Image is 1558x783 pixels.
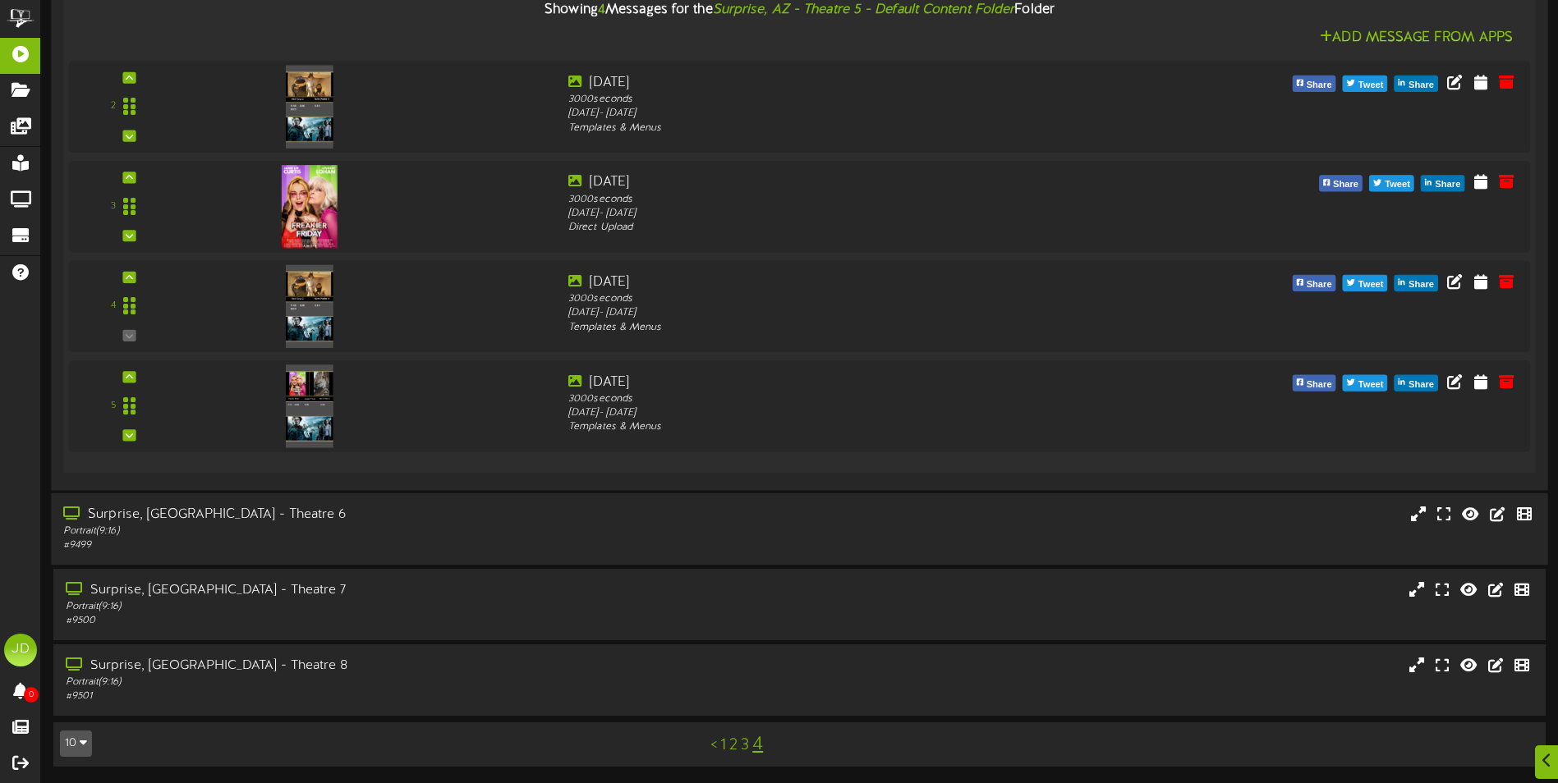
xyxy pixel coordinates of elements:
[568,207,1152,221] div: [DATE] - [DATE]
[1395,76,1438,92] button: Share
[66,600,663,614] div: Portrait ( 9:16 )
[720,736,726,754] a: 1
[1343,374,1388,391] button: Tweet
[568,221,1152,235] div: Direct Upload
[568,306,1152,320] div: [DATE] - [DATE]
[1303,375,1335,393] span: Share
[1432,176,1464,194] span: Share
[1303,276,1335,294] span: Share
[1395,374,1438,391] button: Share
[1292,275,1335,291] button: Share
[568,406,1152,420] div: [DATE] - [DATE]
[286,364,333,447] img: f1689c04-10b3-46d7-b4f0-2c93b0c643f0.png
[4,634,37,666] div: JD
[1405,375,1437,393] span: Share
[598,2,605,17] span: 4
[286,264,333,347] img: 57a373dd-31c7-4f71-934c-1502ba7bf827.png
[66,614,663,628] div: # 9500
[1315,28,1518,48] button: Add Message From Apps
[568,320,1152,334] div: Templates & Menus
[1355,375,1387,393] span: Tweet
[282,165,338,248] img: db4dd9f4-5e1e-438f-b01b-fd748a645c55.jpg
[63,506,662,524] div: Surprise, [GEOGRAPHIC_DATA] - Theatre 6
[1355,276,1387,294] span: Tweet
[1343,76,1388,92] button: Tweet
[568,173,1152,192] div: [DATE]
[1421,175,1464,191] button: Share
[1405,76,1437,94] span: Share
[1303,76,1335,94] span: Share
[710,736,717,754] a: <
[568,107,1152,121] div: [DATE] - [DATE]
[1343,275,1388,291] button: Tweet
[568,121,1152,135] div: Templates & Menus
[1395,275,1438,291] button: Share
[568,273,1152,292] div: [DATE]
[568,73,1152,92] div: [DATE]
[568,373,1152,391] div: [DATE]
[66,675,663,689] div: Portrait ( 9:16 )
[1381,176,1413,194] span: Tweet
[568,420,1152,434] div: Templates & Menus
[568,93,1152,107] div: 3000 seconds
[1355,76,1387,94] span: Tweet
[66,689,663,703] div: # 9501
[60,730,92,757] button: 10
[1292,76,1335,92] button: Share
[1369,175,1414,191] button: Tweet
[286,65,333,148] img: 79c5ad7f-7936-40a2-be92-2fe603a7b1ff.png
[713,2,1015,17] i: Surprise, AZ - Theatre 5 - Default Content Folder
[568,292,1152,306] div: 3000 seconds
[1330,176,1362,194] span: Share
[741,736,749,754] a: 3
[568,192,1152,206] div: 3000 seconds
[1292,374,1335,391] button: Share
[1319,175,1363,191] button: Share
[63,538,662,552] div: # 9499
[752,734,763,755] a: 4
[24,687,39,703] span: 0
[568,391,1152,405] div: 3000 seconds
[1405,276,1437,294] span: Share
[66,657,663,675] div: Surprise, [GEOGRAPHIC_DATA] - Theatre 8
[729,736,738,754] a: 2
[66,581,663,600] div: Surprise, [GEOGRAPHIC_DATA] - Theatre 7
[63,524,662,538] div: Portrait ( 9:16 )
